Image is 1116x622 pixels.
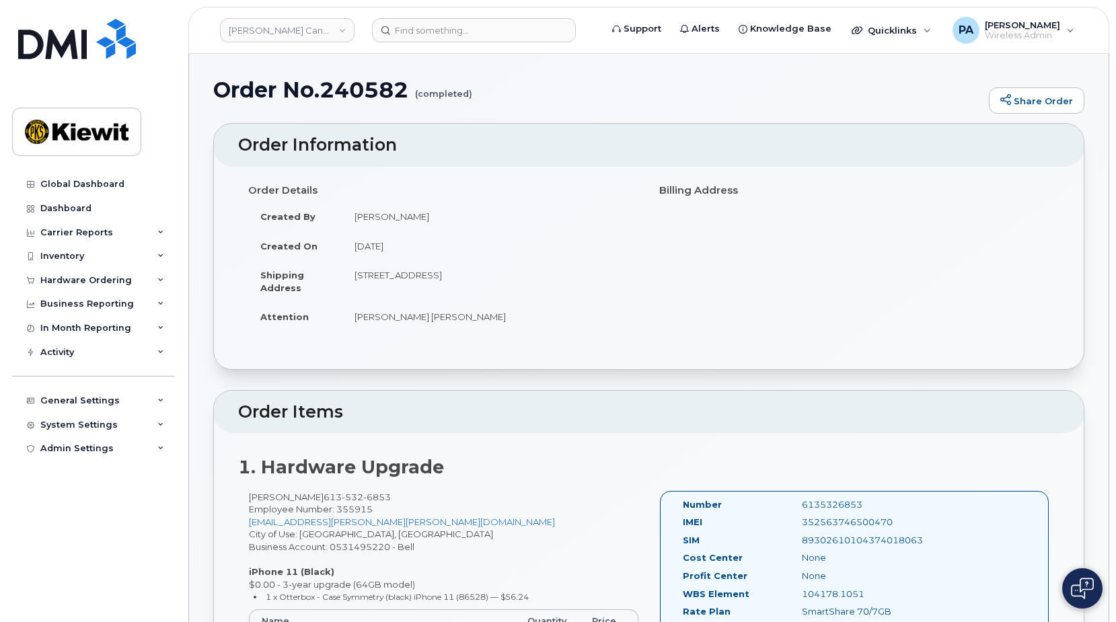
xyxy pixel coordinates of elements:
h2: Order Information [238,136,1059,155]
img: Open chat [1071,578,1094,599]
div: 6135326853 [792,498,959,511]
strong: Created On [260,241,318,251]
td: [DATE] [342,231,639,261]
span: 532 [342,492,363,502]
label: SIM [683,534,700,547]
div: 89302610104374018063 [792,534,959,547]
h2: Order Items [238,403,1059,422]
strong: Created By [260,211,315,222]
a: [EMAIL_ADDRESS][PERSON_NAME][PERSON_NAME][DOMAIN_NAME] [249,516,555,527]
div: None [792,551,959,564]
span: Employee Number: 355915 [249,504,373,514]
h4: Billing Address [659,185,1050,196]
h1: Order No.240582 [213,78,982,102]
div: SmartShare 70/7GB [792,605,959,618]
span: 6853 [363,492,391,502]
div: None [792,570,959,582]
div: 104178.1051 [792,588,959,600]
strong: Attention [260,311,309,322]
td: [PERSON_NAME] [PERSON_NAME] [342,302,639,332]
td: [STREET_ADDRESS] [342,260,639,302]
label: IMEI [683,516,702,529]
label: Rate Plan [683,605,731,618]
strong: Shipping Address [260,270,304,293]
small: (completed) [415,78,472,99]
label: Profit Center [683,570,747,582]
small: 1 x Otterbox - Case Symmetry (black) iPhone 11 (86528) — $56.24 [266,592,529,602]
a: Share Order [989,87,1084,114]
label: WBS Element [683,588,749,600]
h4: Order Details [248,185,639,196]
label: Number [683,498,722,511]
label: Cost Center [683,551,743,564]
strong: iPhone 11 (Black) [249,566,334,577]
div: 352563746500470 [792,516,959,529]
strong: 1. Hardware Upgrade [238,456,444,478]
span: 613 [324,492,391,502]
td: [PERSON_NAME] [342,202,639,231]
